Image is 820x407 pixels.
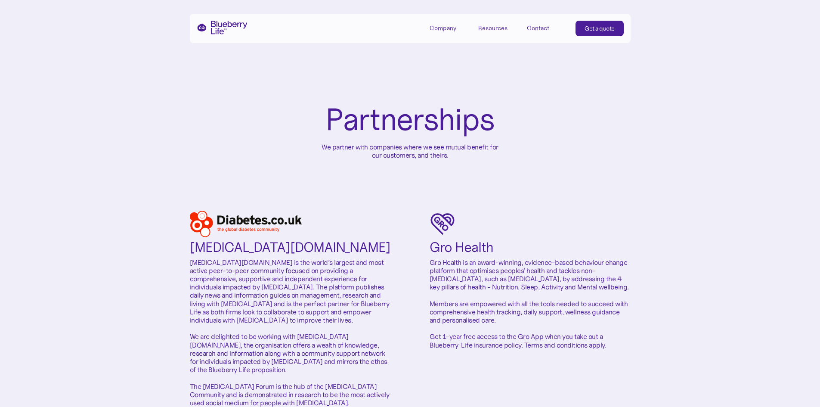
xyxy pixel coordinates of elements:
div: Resources [478,25,507,32]
h2: [MEDICAL_DATA][DOMAIN_NAME] [190,240,390,255]
div: Company [430,21,468,35]
a: Contact [527,21,566,35]
div: Get a quote [585,24,615,33]
p: We partner with companies where we see mutual benefit for our customers, and theirs. [320,143,501,159]
div: Contact [527,25,549,32]
a: home [197,21,248,34]
div: Company [430,25,456,32]
h2: Gro Health [430,240,493,255]
p: Gro Health is an award-winning, evidence-based behaviour change platform that optimises peoples' ... [430,258,631,349]
h1: Partnerships [325,103,495,136]
div: Resources [478,21,517,35]
a: Get a quote [576,21,624,36]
